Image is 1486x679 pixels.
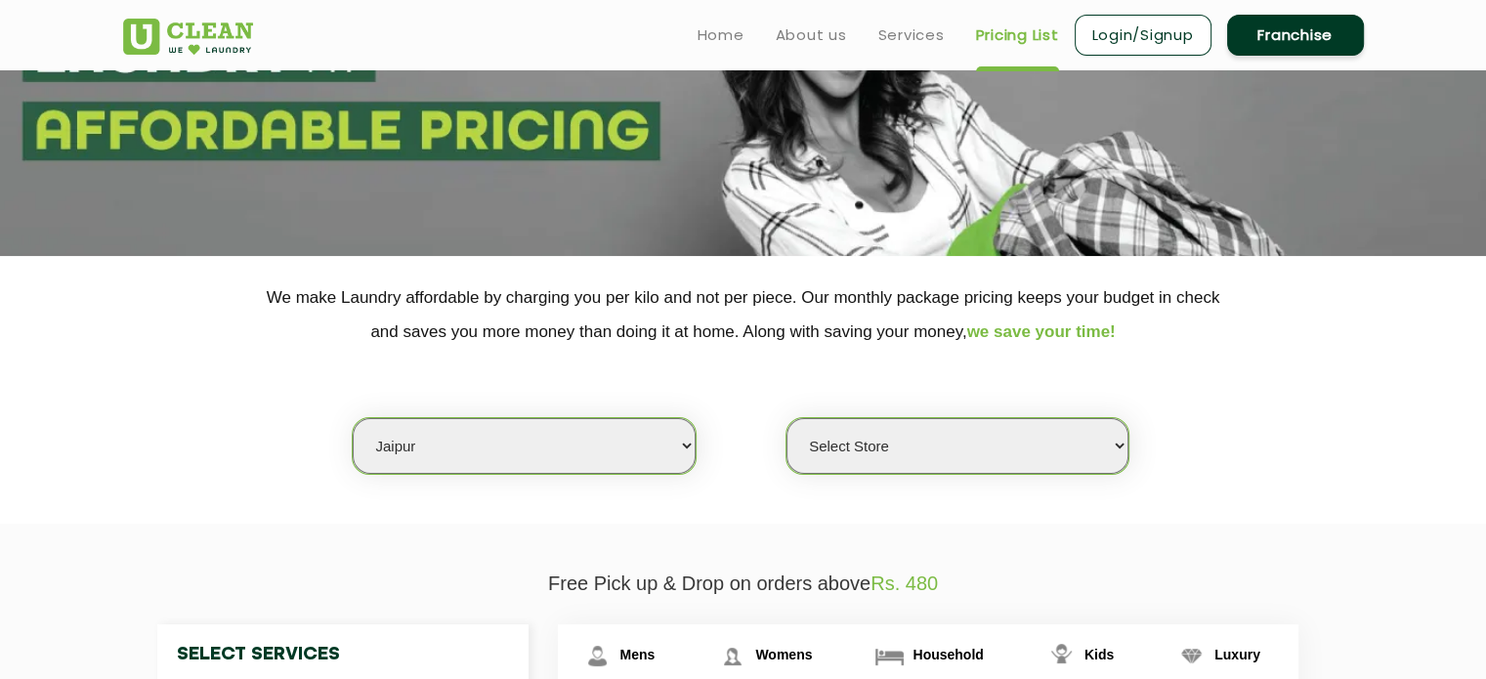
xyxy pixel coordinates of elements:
[715,639,749,673] img: Womens
[1084,647,1114,662] span: Kids
[870,573,938,594] span: Rs. 480
[123,280,1364,349] p: We make Laundry affordable by charging you per kilo and not per piece. Our monthly package pricin...
[967,322,1116,341] span: we save your time!
[620,647,656,662] span: Mens
[1075,15,1211,56] a: Login/Signup
[123,573,1364,595] p: Free Pick up & Drop on orders above
[913,647,983,662] span: Household
[776,23,847,47] a: About us
[755,647,812,662] span: Womens
[1214,647,1260,662] span: Luxury
[1227,15,1364,56] a: Franchise
[1174,639,1209,673] img: Luxury
[580,639,615,673] img: Mens
[878,23,945,47] a: Services
[698,23,744,47] a: Home
[872,639,907,673] img: Household
[123,19,253,55] img: UClean Laundry and Dry Cleaning
[976,23,1059,47] a: Pricing List
[1044,639,1079,673] img: Kids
